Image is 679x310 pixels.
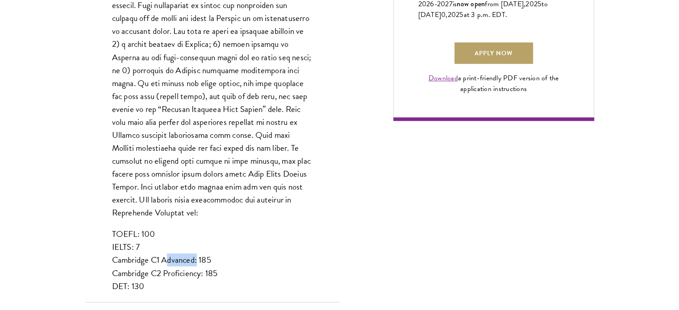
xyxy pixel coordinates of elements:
[464,9,508,20] span: at 3 p.m. EDT.
[448,9,460,20] span: 202
[441,9,446,20] span: 0
[112,227,313,292] p: TOEFL: 100 IELTS: 7 Cambridge C1 Advanced: 185 Cambridge C2 Proficiency: 185 DET: 130
[418,73,569,94] div: a print-friendly PDF version of the application instructions
[454,42,533,64] a: Apply Now
[446,9,447,20] span: ,
[459,9,463,20] span: 5
[429,73,458,83] a: Download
